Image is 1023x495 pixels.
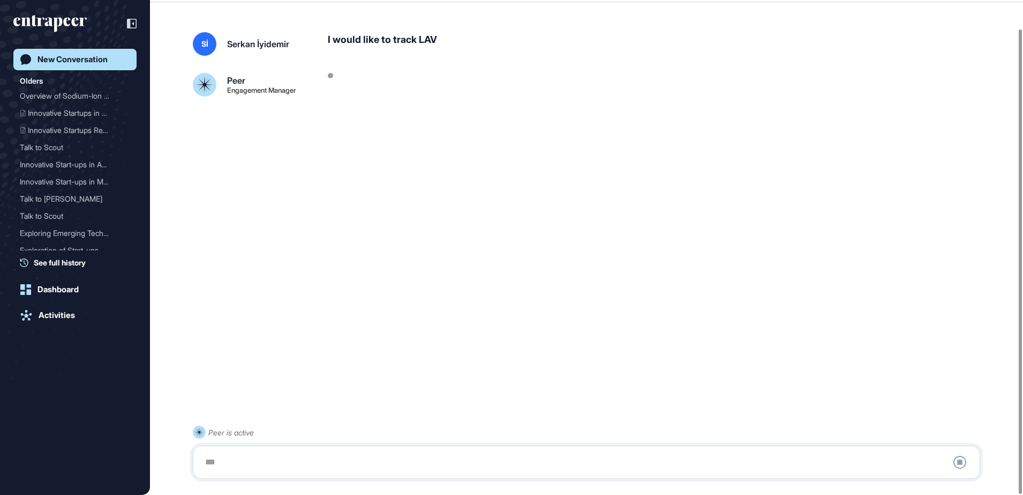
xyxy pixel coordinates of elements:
[20,105,130,122] div: Innovative Startups in Adaptive Molding Technologies
[227,87,296,94] div: Engagement Manager
[20,225,130,242] div: Exploring Emerging Technologies in Adaptive Manufacturing
[20,190,130,208] div: Talk to Reese
[37,285,79,294] div: Dashboard
[20,208,122,225] div: Talk to Scout
[208,426,254,439] div: Peer is active
[20,190,122,208] div: Talk to [PERSON_NAME]
[13,49,137,70] a: New Conversation
[13,279,137,300] a: Dashboard
[20,122,130,139] div: Innovative Startups Revolutionizing Adaptive Molding Technologies
[34,257,86,268] span: See full history
[20,242,130,259] div: Exploration of Start-ups in Adaptive Molding Technology
[20,242,122,259] div: Exploration of Start-ups ...
[20,208,130,225] div: Talk to Scout
[13,305,137,326] a: Activities
[20,105,122,122] div: Innovative Startups in Ad...
[20,173,122,190] div: Innovative Start-ups in M...
[328,32,989,56] div: I would like to track LAV
[20,87,130,105] div: Overview of Sodium-Ion Battery Startups
[201,40,208,48] span: Sİ
[37,55,108,64] div: New Conversation
[20,225,122,242] div: Exploring Emerging Techno...
[20,122,122,139] div: Innovative Startups Revol...
[20,257,137,268] a: See full history
[20,87,122,105] div: Overview of Sodium-Ion Ba...
[227,76,245,85] div: Peer
[39,311,75,320] div: Activities
[227,40,289,48] div: Serkan İyidemir
[13,15,87,32] div: entrapeer-logo
[20,173,130,190] div: Innovative Start-ups in Molding Processes
[20,156,130,173] div: Innovative Start-ups in Adaptive Molding Technology
[20,156,122,173] div: Innovative Start-ups in A...
[20,139,122,156] div: Talk to Scout
[20,139,130,156] div: Talk to Scout
[20,75,43,87] div: Olders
